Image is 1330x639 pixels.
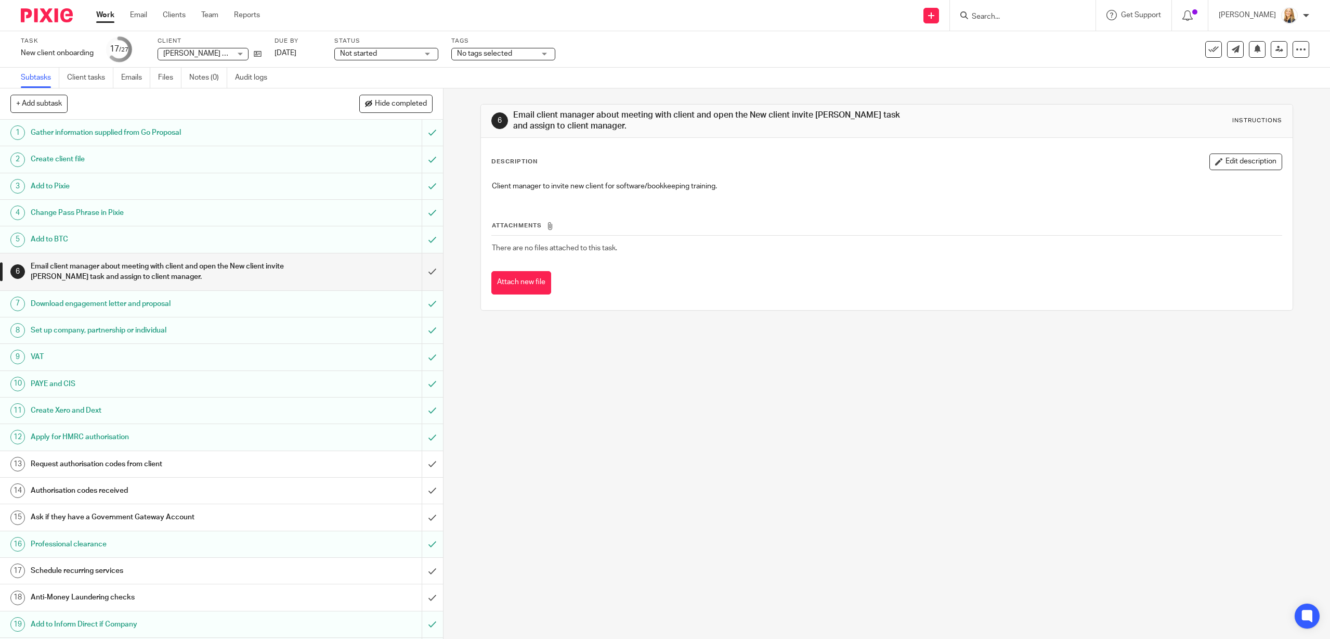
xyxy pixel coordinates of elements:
h1: Download engagement letter and proposal [31,296,284,312]
a: Emails [121,68,150,88]
div: 7 [10,297,25,311]
div: 12 [10,430,25,444]
h1: Create client file [31,151,284,167]
span: Hide completed [375,100,427,108]
button: Hide completed [359,95,433,112]
h1: Set up company, partnership or individual [31,323,284,338]
h1: Email client manager about meeting with client and open the New client invite [PERSON_NAME] task ... [31,259,284,285]
img: Pixie [21,8,73,22]
div: 9 [10,350,25,364]
div: 16 [10,537,25,552]
label: Due by [275,37,321,45]
h1: VAT [31,349,284,365]
div: 6 [491,112,508,129]
a: Email [130,10,147,20]
a: Client tasks [67,68,113,88]
div: 15 [10,510,25,525]
small: /27 [119,47,128,53]
h1: Apply for HMRC authorisation [31,429,284,445]
div: 8 [10,323,25,338]
label: Tags [451,37,555,45]
p: [PERSON_NAME] [1219,10,1276,20]
button: Attach new file [491,271,551,295]
span: [PERSON_NAME] t/as [PERSON_NAME] Photos [163,50,318,57]
h1: Authorisation codes received [31,483,284,499]
div: 3 [10,179,25,194]
h1: Email client manager about meeting with client and open the New client invite [PERSON_NAME] task ... [513,110,909,132]
a: Clients [163,10,186,20]
h1: Add to Inform Direct if Company [31,617,284,632]
a: Files [158,68,181,88]
a: Notes (0) [189,68,227,88]
img: Headshot%20White%20Background.jpg [1281,7,1298,24]
span: There are no files attached to this task. [492,245,617,252]
input: Search [971,12,1064,22]
a: Reports [234,10,260,20]
div: 6 [10,264,25,279]
span: No tags selected [457,50,512,57]
span: [DATE] [275,49,296,57]
a: Team [201,10,218,20]
button: Edit description [1209,154,1282,170]
a: Audit logs [235,68,275,88]
h1: Change Pass Phrase in Pixie [31,205,284,221]
span: Get Support [1121,11,1161,19]
div: New client onboarding [21,48,94,58]
div: 1 [10,125,25,140]
h1: Request authorisation codes from client [31,456,284,472]
label: Status [334,37,438,45]
div: Instructions [1232,117,1282,125]
h1: Create Xero and Dext [31,403,284,418]
div: 10 [10,377,25,391]
span: Attachments [492,223,542,228]
div: 17 [10,564,25,578]
h1: Schedule recurring services [31,563,284,579]
button: + Add subtask [10,95,68,112]
span: Not started [340,50,377,57]
p: Client manager to invite new client for software/bookkeeping training. [492,181,1282,191]
a: Subtasks [21,68,59,88]
div: 19 [10,617,25,632]
div: 17 [110,43,128,55]
div: 13 [10,457,25,471]
div: 14 [10,483,25,498]
h1: Gather information supplied from Go Proposal [31,125,284,140]
div: 2 [10,152,25,167]
h1: Anti-Money Laundering checks [31,590,284,605]
div: 4 [10,206,25,220]
h1: Professional clearance [31,536,284,552]
div: 5 [10,233,25,247]
label: Task [21,37,94,45]
div: 11 [10,403,25,418]
p: Description [491,158,538,166]
h1: Add to Pixie [31,178,284,194]
label: Client [158,37,262,45]
div: 18 [10,591,25,605]
h1: Ask if they have a Government Gateway Account [31,509,284,525]
a: Work [96,10,114,20]
h1: PAYE and CIS [31,376,284,392]
h1: Add to BTC [31,232,284,247]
